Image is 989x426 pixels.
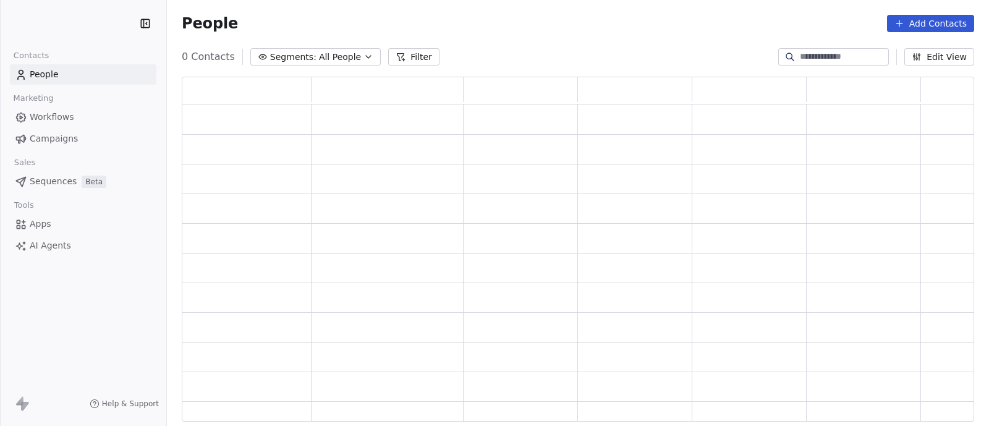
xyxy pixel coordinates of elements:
[30,239,71,252] span: AI Agents
[270,51,316,64] span: Segments:
[182,14,238,33] span: People
[887,15,974,32] button: Add Contacts
[182,49,235,64] span: 0 Contacts
[102,399,159,409] span: Help & Support
[82,176,106,188] span: Beta
[30,175,77,188] span: Sequences
[10,129,156,149] a: Campaigns
[10,64,156,85] a: People
[319,51,361,64] span: All People
[10,214,156,234] a: Apps
[8,89,59,108] span: Marketing
[388,48,439,66] button: Filter
[90,399,159,409] a: Help & Support
[30,68,59,81] span: People
[30,132,78,145] span: Campaigns
[9,153,41,172] span: Sales
[904,48,974,66] button: Edit View
[30,218,51,231] span: Apps
[10,107,156,127] a: Workflows
[8,46,54,65] span: Contacts
[10,171,156,192] a: SequencesBeta
[30,111,74,124] span: Workflows
[10,236,156,256] a: AI Agents
[9,196,39,215] span: Tools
